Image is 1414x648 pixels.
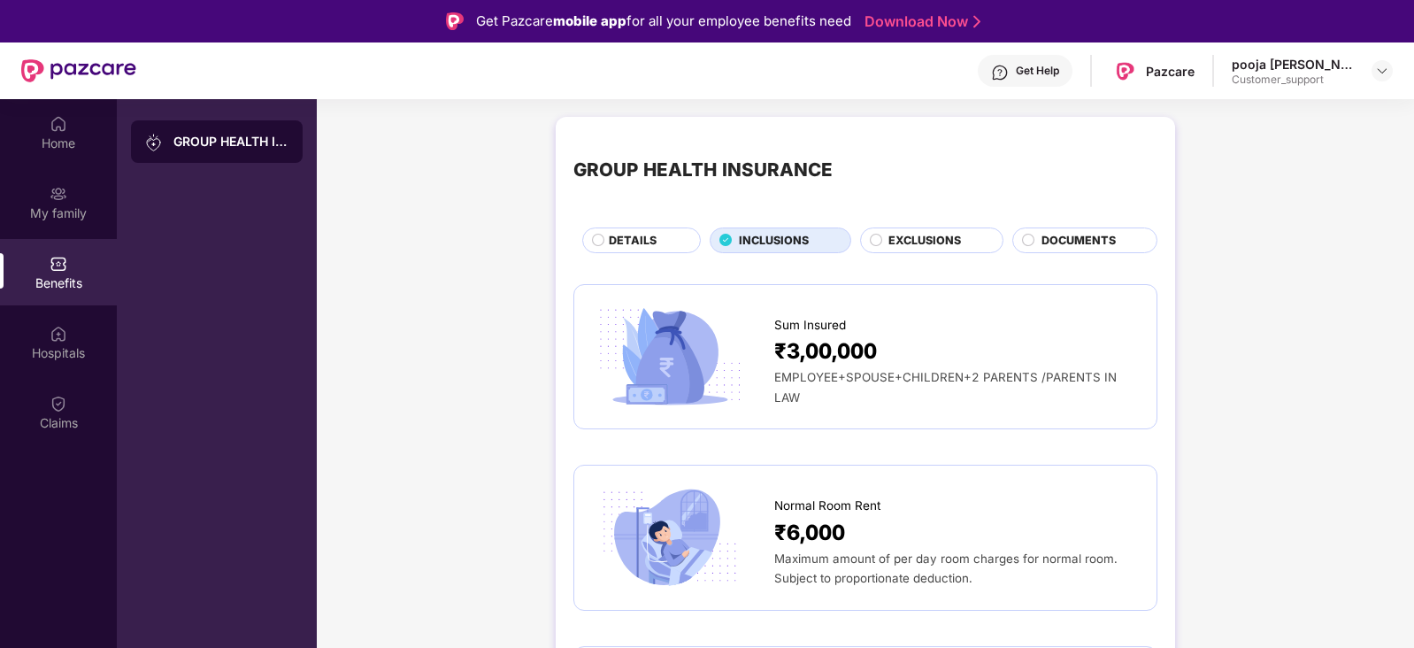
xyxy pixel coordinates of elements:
span: EXCLUSIONS [888,232,961,250]
img: icon [592,303,748,411]
span: INCLUSIONS [739,232,809,250]
img: svg+xml;base64,PHN2ZyBpZD0iSG9zcGl0YWxzIiB4bWxucz0iaHR0cDovL3d3dy53My5vcmcvMjAwMC9zdmciIHdpZHRoPS... [50,325,67,343]
div: pooja [PERSON_NAME] [1232,56,1356,73]
strong: mobile app [553,12,626,29]
div: Get Pazcare for all your employee benefits need [476,11,851,32]
span: DOCUMENTS [1041,232,1116,250]
span: Sum Insured [774,316,846,335]
img: Logo [446,12,464,30]
span: Maximum amount of per day room charges for normal room. Subject to proportionate deduction. [774,552,1118,585]
img: Stroke [973,12,980,31]
img: New Pazcare Logo [21,59,136,82]
div: GROUP HEALTH INSURANCE [573,156,833,184]
a: Download Now [865,12,975,31]
span: ₹6,000 [774,516,845,549]
img: svg+xml;base64,PHN2ZyB3aWR0aD0iMjAiIGhlaWdodD0iMjAiIHZpZXdCb3g9IjAgMCAyMCAyMCIgZmlsbD0ibm9uZSIgeG... [50,185,67,203]
img: svg+xml;base64,PHN2ZyBpZD0iSGVscC0zMngzMiIgeG1sbnM9Imh0dHA6Ly93d3cudzMub3JnLzIwMDAvc3ZnIiB3aWR0aD... [991,64,1009,81]
img: svg+xml;base64,PHN2ZyBpZD0iQ2xhaW0iIHhtbG5zPSJodHRwOi8vd3d3LnczLm9yZy8yMDAwL3N2ZyIgd2lkdGg9IjIwIi... [50,395,67,413]
div: Get Help [1016,64,1059,78]
img: Pazcare_Logo.png [1112,58,1138,84]
img: svg+xml;base64,PHN2ZyBpZD0iQmVuZWZpdHMiIHhtbG5zPSJodHRwOi8vd3d3LnczLm9yZy8yMDAwL3N2ZyIgd2lkdGg9Ij... [50,255,67,273]
div: Pazcare [1146,63,1195,80]
span: ₹3,00,000 [774,335,877,367]
span: EMPLOYEE+SPOUSE+CHILDREN+2 PARENTS /PARENTS IN LAW [774,370,1117,404]
div: Customer_support [1232,73,1356,87]
img: svg+xml;base64,PHN2ZyBpZD0iSG9tZSIgeG1sbnM9Imh0dHA6Ly93d3cudzMub3JnLzIwMDAvc3ZnIiB3aWR0aD0iMjAiIG... [50,115,67,133]
img: svg+xml;base64,PHN2ZyB3aWR0aD0iMjAiIGhlaWdodD0iMjAiIHZpZXdCb3g9IjAgMCAyMCAyMCIgZmlsbD0ibm9uZSIgeG... [145,134,163,151]
img: svg+xml;base64,PHN2ZyBpZD0iRHJvcGRvd24tMzJ4MzIiIHhtbG5zPSJodHRwOi8vd3d3LnczLm9yZy8yMDAwL3N2ZyIgd2... [1375,64,1389,78]
div: GROUP HEALTH INSURANCE [173,133,288,150]
img: icon [592,483,748,591]
span: DETAILS [609,232,657,250]
span: Normal Room Rent [774,497,880,515]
